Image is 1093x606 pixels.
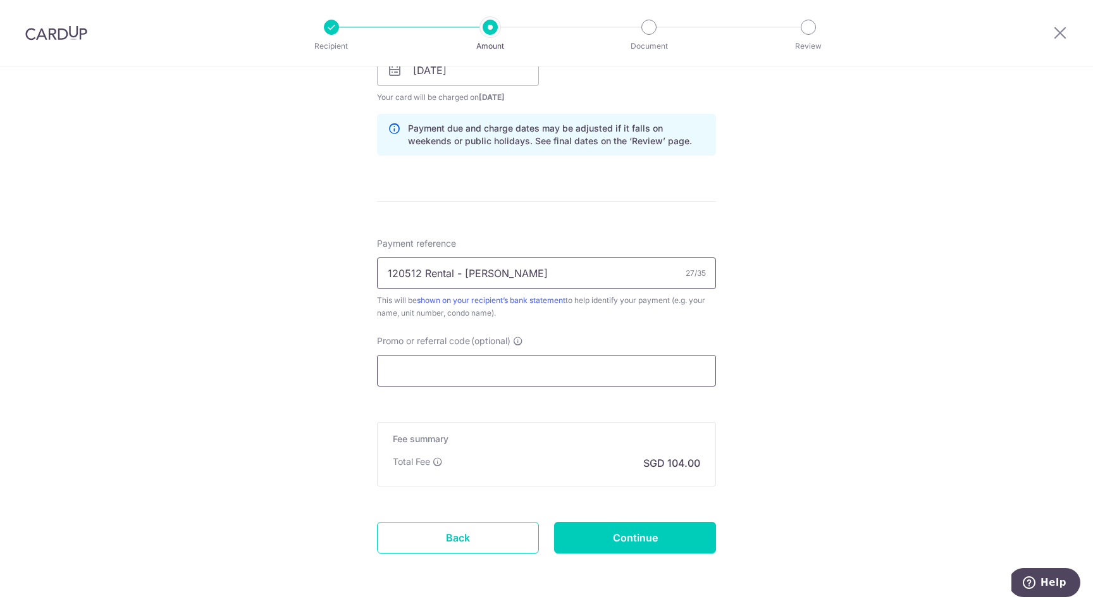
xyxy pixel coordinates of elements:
div: 27/35 [686,267,706,280]
h5: Fee summary [393,433,700,445]
div: This will be to help identify your payment (e.g. your name, unit number, condo name). [377,294,716,319]
span: Your card will be charged on [377,91,539,104]
a: Back [377,522,539,553]
iframe: Opens a widget where you can find more information [1011,568,1080,600]
span: (optional) [471,335,510,347]
input: Continue [554,522,716,553]
p: Document [602,40,696,53]
span: Promo or referral code [377,335,470,347]
p: Total Fee [393,455,430,468]
p: Amount [443,40,537,53]
a: shown on your recipient’s bank statement [417,295,565,305]
input: DD / MM / YYYY [377,54,539,86]
p: SGD 104.00 [643,455,700,471]
img: CardUp [25,25,87,40]
span: [DATE] [479,92,505,102]
span: Payment reference [377,237,456,250]
p: Recipient [285,40,378,53]
p: Payment due and charge dates may be adjusted if it falls on weekends or public holidays. See fina... [408,122,705,147]
p: Review [762,40,855,53]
